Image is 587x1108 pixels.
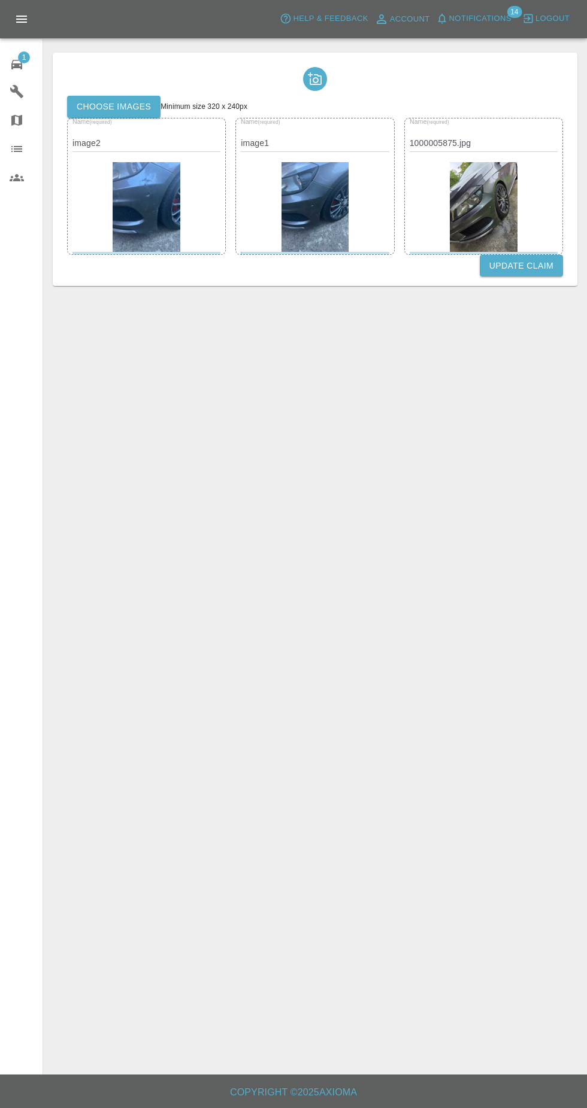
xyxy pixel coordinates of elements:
span: Name [241,118,280,125]
a: Account [371,10,433,29]
span: Notifications [449,12,512,26]
span: 1 [18,51,30,63]
span: Account [390,13,430,26]
span: Logout [535,12,570,26]
label: Choose images [67,96,161,118]
button: Open drawer [7,5,36,34]
span: Help & Feedback [293,12,368,26]
button: Logout [519,10,573,28]
span: 14 [507,6,522,18]
small: (required) [426,119,449,124]
h6: Copyright © 2025 Axioma [10,1084,577,1101]
span: Minimum size 320 x 240px [161,102,247,111]
span: Name [72,118,112,125]
small: (required) [258,119,280,124]
button: Help & Feedback [277,10,371,28]
small: (required) [89,119,111,124]
button: Update Claim [480,255,563,277]
span: Name [410,118,449,125]
button: Notifications [433,10,515,28]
